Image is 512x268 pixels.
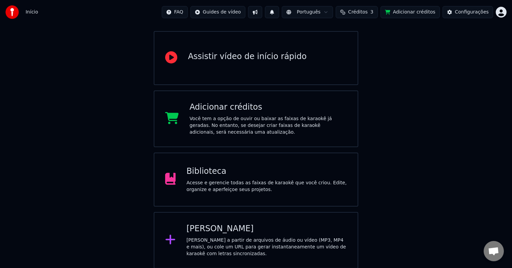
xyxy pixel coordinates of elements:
button: Configurações [443,6,493,18]
div: Biblioteca [186,166,347,177]
div: Acesse e gerencie todas as faixas de karaokê que você criou. Edite, organize e aperfeiçoe seus pr... [186,180,347,193]
span: Início [26,9,38,16]
button: FAQ [162,6,188,18]
nav: breadcrumb [26,9,38,16]
div: [PERSON_NAME] a partir de arquivos de áudio ou vídeo (MP3, MP4 e mais), ou cole um URL para gerar... [186,237,347,257]
div: Adicionar créditos [189,102,347,113]
div: Assistir vídeo de início rápido [188,51,307,62]
div: Configurações [455,9,489,16]
div: [PERSON_NAME] [186,223,347,234]
button: Adicionar créditos [381,6,440,18]
img: youka [5,5,19,19]
span: 3 [370,9,373,16]
span: Créditos [348,9,368,16]
button: Créditos3 [336,6,378,18]
div: Você tem a opção de ouvir ou baixar as faixas de karaokê já geradas. No entanto, se desejar criar... [189,115,347,136]
button: Guides de vídeo [190,6,245,18]
a: Conversa aberta [484,241,504,261]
